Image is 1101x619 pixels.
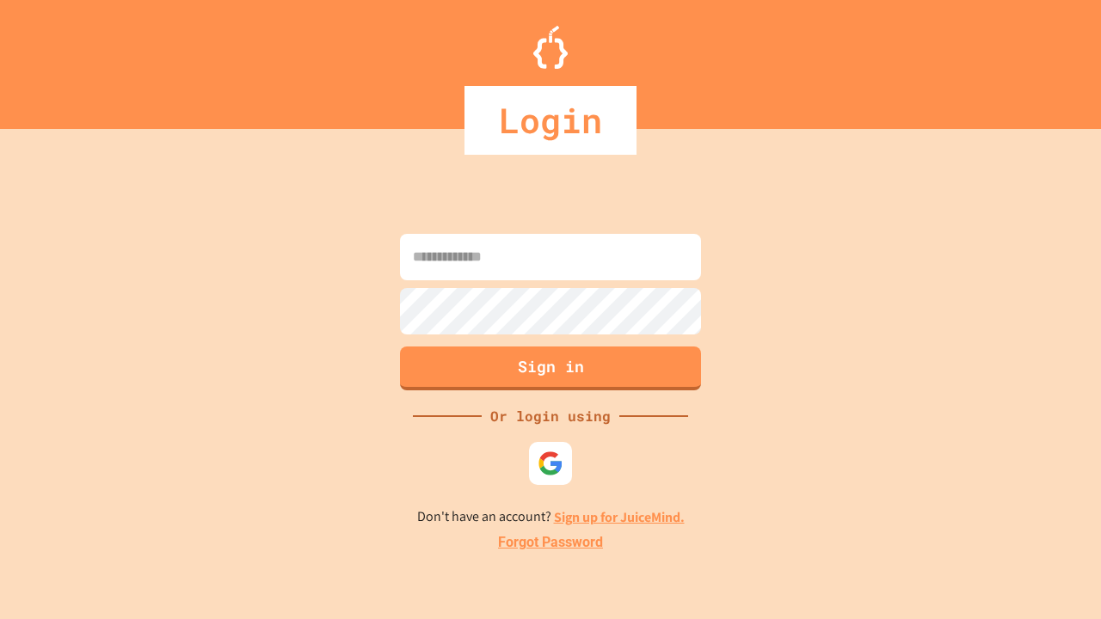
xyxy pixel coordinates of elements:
[533,26,568,69] img: Logo.svg
[554,508,685,526] a: Sign up for JuiceMind.
[538,450,563,476] img: google-icon.svg
[417,506,685,528] p: Don't have an account?
[464,86,637,155] div: Login
[498,532,603,553] a: Forgot Password
[482,406,619,426] div: Or login using
[400,346,701,390] button: Sign in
